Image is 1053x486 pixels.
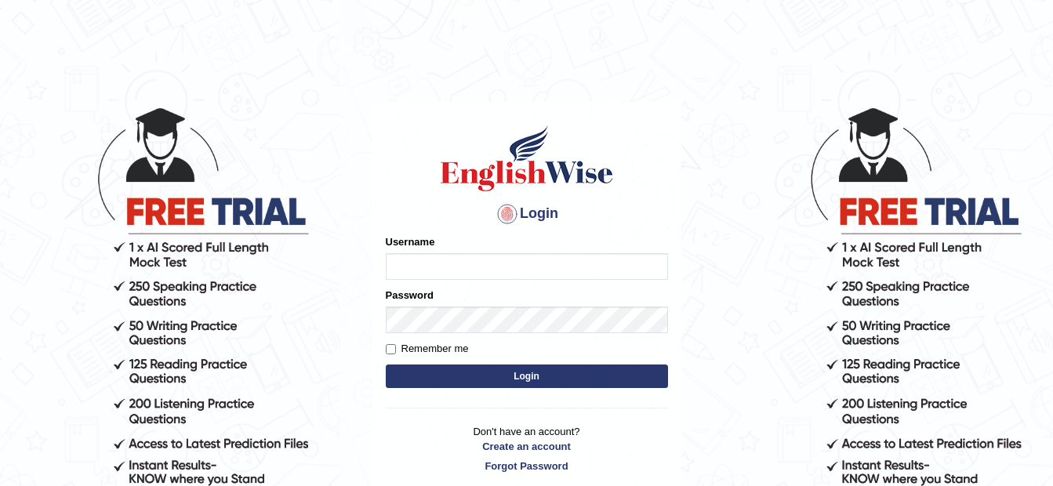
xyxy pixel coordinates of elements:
[386,424,668,473] p: Don't have an account?
[386,459,668,473] a: Forgot Password
[386,364,668,388] button: Login
[386,201,668,227] h4: Login
[438,123,616,194] img: Logo of English Wise sign in for intelligent practice with AI
[386,344,396,354] input: Remember me
[386,439,668,454] a: Create an account
[386,234,435,249] label: Username
[386,288,434,303] label: Password
[386,341,469,357] label: Remember me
